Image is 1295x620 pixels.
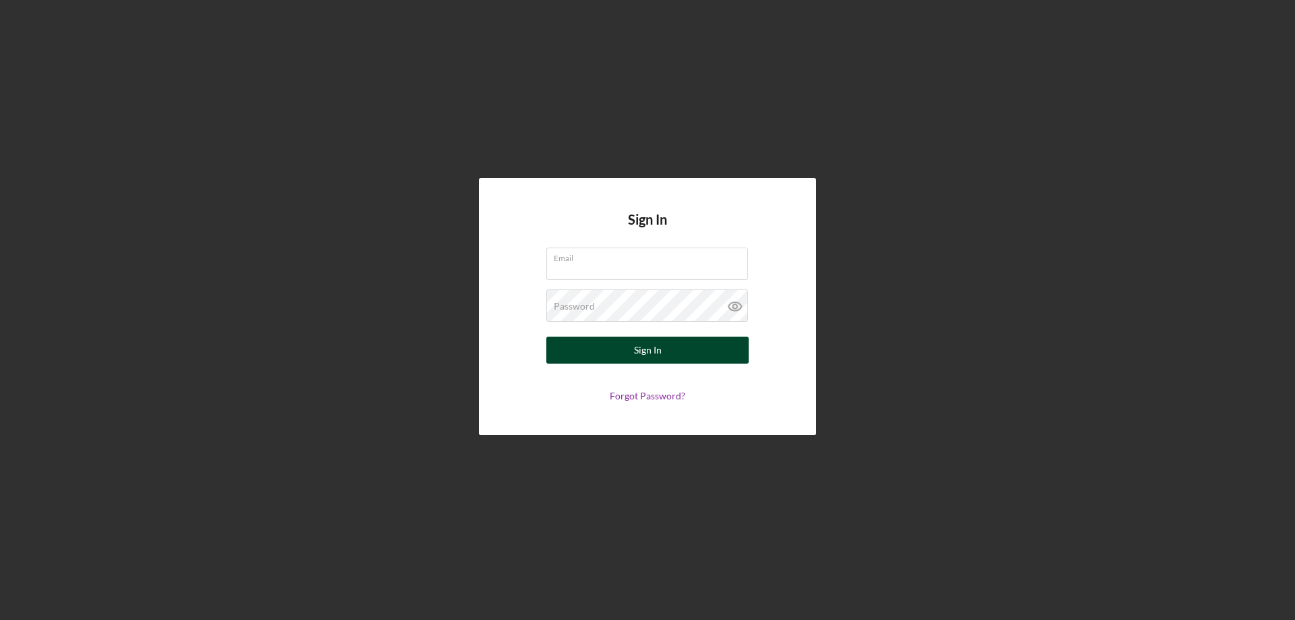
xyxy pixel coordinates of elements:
button: Sign In [546,337,749,364]
a: Forgot Password? [610,390,685,401]
div: Sign In [634,337,662,364]
label: Password [554,301,595,312]
h4: Sign In [628,212,667,248]
label: Email [554,248,748,263]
